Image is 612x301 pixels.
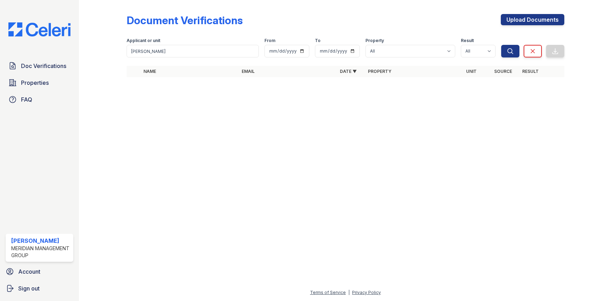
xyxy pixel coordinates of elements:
[21,62,66,70] span: Doc Verifications
[310,290,346,295] a: Terms of Service
[365,38,384,43] label: Property
[21,78,49,87] span: Properties
[315,38,321,43] label: To
[127,38,160,43] label: Applicant or unit
[21,95,32,104] span: FAQ
[352,290,381,295] a: Privacy Policy
[6,93,73,107] a: FAQ
[340,69,357,74] a: Date ▼
[3,265,76,279] a: Account
[143,69,156,74] a: Name
[18,284,40,293] span: Sign out
[3,22,76,36] img: CE_Logo_Blue-a8612792a0a2168367f1c8372b55b34899dd931a85d93a1a3d3e32e68fde9ad4.png
[11,237,70,245] div: [PERSON_NAME]
[264,38,275,43] label: From
[461,38,474,43] label: Result
[127,14,243,27] div: Document Verifications
[11,245,70,259] div: Meridian Management Group
[18,267,40,276] span: Account
[6,76,73,90] a: Properties
[3,281,76,295] a: Sign out
[501,14,564,25] a: Upload Documents
[466,69,477,74] a: Unit
[494,69,512,74] a: Source
[348,290,350,295] div: |
[6,59,73,73] a: Doc Verifications
[127,45,259,57] input: Search by name, email, or unit number
[242,69,255,74] a: Email
[368,69,391,74] a: Property
[522,69,539,74] a: Result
